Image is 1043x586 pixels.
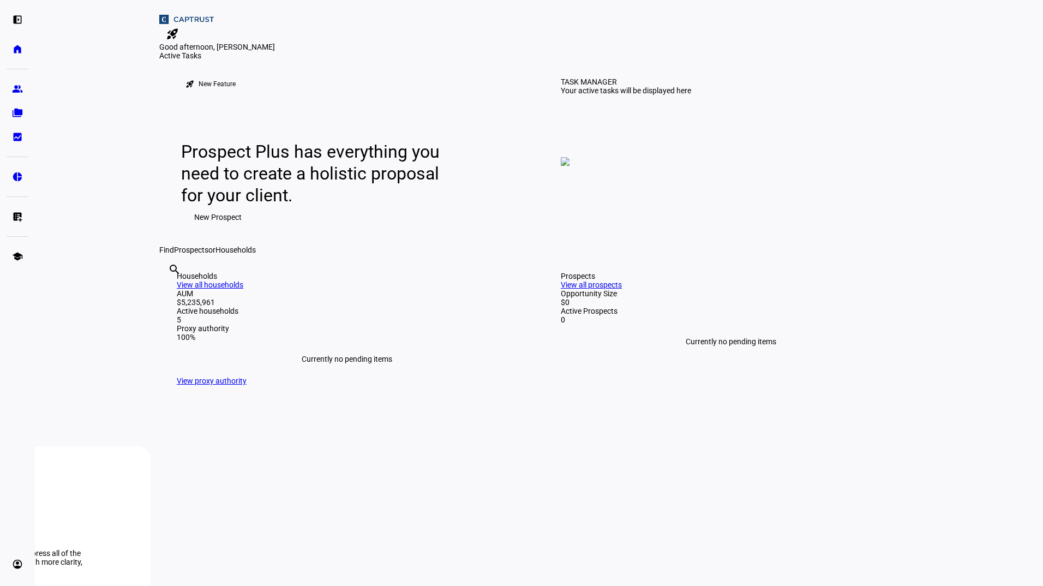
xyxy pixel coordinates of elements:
div: Good afternoon, [PERSON_NAME] [159,43,919,51]
div: Opportunity Size [561,289,901,298]
div: Currently no pending items [177,342,517,376]
div: Prospects [561,272,901,280]
eth-mat-symbol: account_circle [12,559,23,570]
a: group [7,78,28,100]
a: View all households [177,280,243,289]
div: Prospect Plus has everything you need to create a holistic proposal for your client. [181,141,450,206]
div: Find or [159,246,919,254]
mat-icon: rocket_launch [185,80,194,88]
a: View proxy authority [177,376,247,385]
button: New Prospect [181,206,255,228]
eth-mat-symbol: folder_copy [12,107,23,118]
div: Active Tasks [159,51,919,60]
input: Enter name of prospect or household [168,278,170,291]
div: Households [177,272,517,280]
div: $5,235,961 [177,298,517,307]
div: Proxy authority [177,324,517,333]
a: folder_copy [7,102,28,124]
div: 0 [561,315,901,324]
div: Currently no pending items [561,324,901,359]
div: $0 [561,298,901,307]
eth-mat-symbol: home [12,44,23,55]
span: New Prospect [194,206,242,228]
a: pie_chart [7,166,28,188]
eth-mat-symbol: school [12,251,23,262]
div: 100% [177,333,517,342]
eth-mat-symbol: pie_chart [12,171,23,182]
div: TASK MANAGER [561,77,617,86]
div: AUM [177,289,517,298]
div: Active households [177,307,517,315]
eth-mat-symbol: bid_landscape [12,131,23,142]
div: New Feature [199,80,236,88]
div: Your active tasks will be displayed here [561,86,691,95]
a: home [7,38,28,60]
span: Households [215,246,256,254]
a: bid_landscape [7,126,28,148]
span: Prospects [174,246,208,254]
div: Active Prospects [561,307,901,315]
mat-icon: search [168,263,181,276]
img: empty-tasks.png [561,157,570,166]
div: 5 [177,315,517,324]
mat-icon: rocket_launch [166,27,179,40]
eth-mat-symbol: list_alt_add [12,211,23,222]
eth-mat-symbol: left_panel_open [12,14,23,25]
a: View all prospects [561,280,622,289]
eth-mat-symbol: group [12,83,23,94]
